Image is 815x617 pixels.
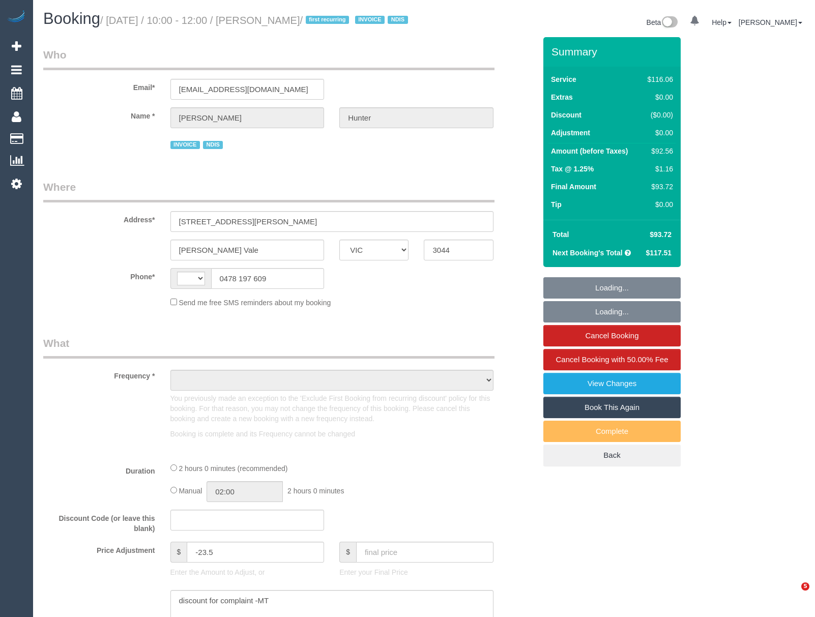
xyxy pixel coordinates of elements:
[43,336,494,359] legend: What
[801,582,809,591] span: 5
[339,567,493,577] p: Enter your Final Price
[551,182,596,192] label: Final Amount
[739,18,802,26] a: [PERSON_NAME]
[551,74,576,84] label: Service
[100,15,411,26] small: / [DATE] / 10:00 - 12:00 / [PERSON_NAME]
[36,107,163,121] label: Name *
[543,325,681,346] a: Cancel Booking
[551,110,581,120] label: Discount
[170,79,325,100] input: Email*
[543,445,681,466] a: Back
[647,18,678,26] a: Beta
[170,107,325,128] input: First Name*
[780,582,805,607] iframe: Intercom live chat
[43,47,494,70] legend: Who
[551,164,594,174] label: Tax @ 1.25%
[644,164,673,174] div: $1.16
[551,46,676,57] h3: Summary
[712,18,732,26] a: Help
[551,128,590,138] label: Adjustment
[644,92,673,102] div: $0.00
[36,542,163,555] label: Price Adjustment
[36,268,163,282] label: Phone*
[552,249,623,257] strong: Next Booking's Total
[644,74,673,84] div: $116.06
[170,393,493,424] p: You previously made an exception to the 'Exclude First Booking from recurring discount' policy fo...
[170,429,493,439] p: Booking is complete and its Frequency cannot be changed
[300,15,411,26] span: /
[646,249,672,257] span: $117.51
[644,199,673,210] div: $0.00
[551,199,562,210] label: Tip
[650,230,672,239] span: $93.72
[543,373,681,394] a: View Changes
[36,462,163,476] label: Duration
[644,146,673,156] div: $92.56
[36,510,163,534] label: Discount Code (or leave this blank)
[170,141,200,149] span: INVOICE
[211,268,325,289] input: Phone*
[661,16,678,30] img: New interface
[424,240,493,260] input: Post Code*
[339,542,356,563] span: $
[179,487,202,495] span: Manual
[36,367,163,381] label: Frequency *
[644,128,673,138] div: $0.00
[36,79,163,93] label: Email*
[170,542,187,563] span: $
[170,567,325,577] p: Enter the Amount to Adjust, or
[552,230,569,239] strong: Total
[179,299,331,307] span: Send me free SMS reminders about my booking
[388,16,407,24] span: NDIS
[287,487,344,495] span: 2 hours 0 minutes
[6,10,26,24] img: Automaid Logo
[644,110,673,120] div: ($0.00)
[556,355,668,364] span: Cancel Booking with 50.00% Fee
[543,349,681,370] a: Cancel Booking with 50.00% Fee
[170,240,325,260] input: Suburb*
[43,180,494,202] legend: Where
[356,542,493,563] input: final price
[644,182,673,192] div: $93.72
[43,10,100,27] span: Booking
[203,141,223,149] span: NDIS
[339,107,493,128] input: Last Name*
[179,464,287,473] span: 2 hours 0 minutes (recommended)
[306,16,349,24] span: first recurring
[551,146,628,156] label: Amount (before Taxes)
[551,92,573,102] label: Extras
[355,16,385,24] span: INVOICE
[543,397,681,418] a: Book This Again
[36,211,163,225] label: Address*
